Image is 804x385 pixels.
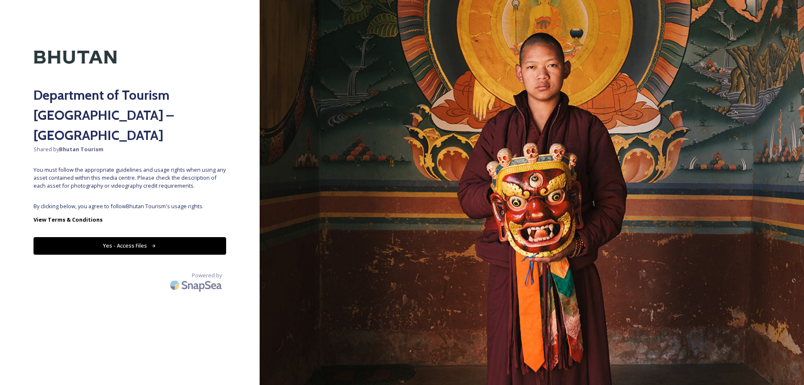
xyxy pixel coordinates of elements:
[33,214,226,225] a: View Terms & Conditions
[33,202,226,210] span: By clicking below, you agree to follow Bhutan Tourism 's usage rights.
[167,275,226,295] img: SnapSea Logo
[192,271,222,279] span: Powered by
[33,216,103,223] strong: View Terms & Conditions
[33,145,226,153] span: Shared by
[33,85,226,145] h2: Department of Tourism [GEOGRAPHIC_DATA] – [GEOGRAPHIC_DATA]
[33,34,117,81] img: Kingdom-of-Bhutan-Logo.png
[33,166,226,190] span: You must follow the appropriate guidelines and usage rights when using any asset contained within...
[33,237,226,254] button: Yes - Access Files
[59,145,103,153] strong: Bhutan Tourism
